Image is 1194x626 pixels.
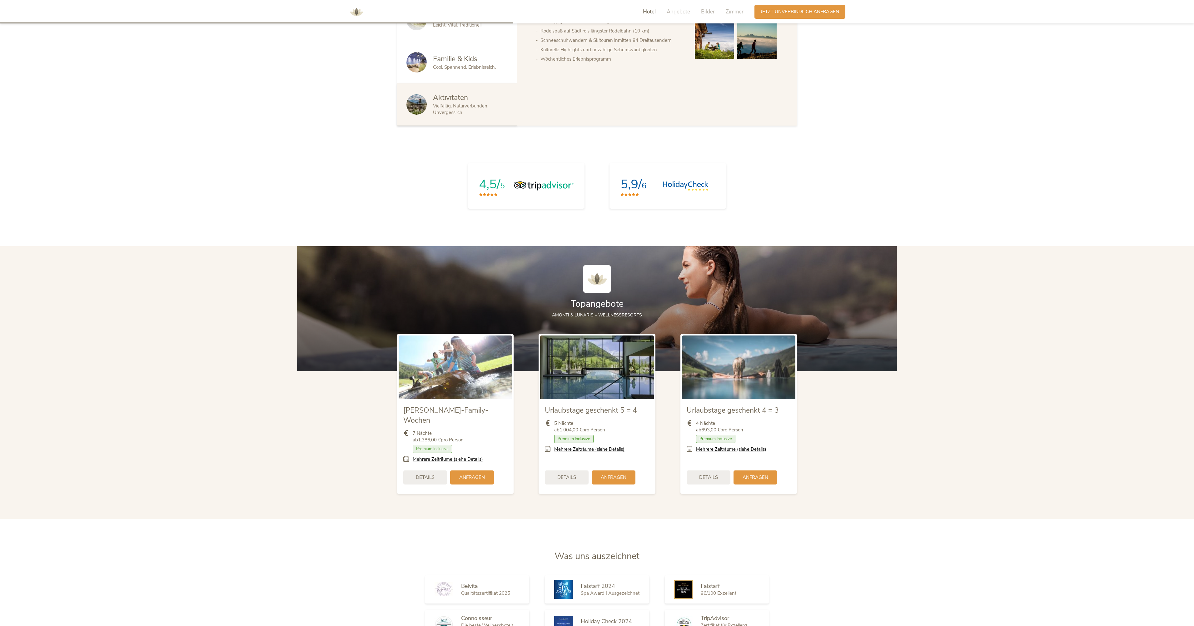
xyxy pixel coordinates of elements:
[540,26,682,36] li: Rodelspaß auf Südtirols längster Rodelbahn (10 km)
[674,580,693,599] img: Falstaff
[609,163,726,209] a: 5,9/6HolidayCheck
[433,93,468,102] span: Aktivitäten
[743,474,768,481] span: Anfragen
[701,582,720,590] span: Falstaff
[581,582,615,590] span: Falstaff 2024
[663,181,709,191] img: HolidayCheck
[540,54,682,64] li: Wöchentliches Erlebnisprogramm
[418,437,441,443] b: 1.386,00 €
[701,614,729,622] span: TripAdvisor
[699,474,718,481] span: Details
[571,298,624,310] span: Topangebote
[667,8,690,15] span: Angebote
[347,2,366,21] img: AMONTI & LUNARIS Wellnessresort
[554,435,594,443] span: Premium Inclusive
[540,36,682,45] li: Schneeschuhwandern & Skitouren inmitten 84 Dreitausendern
[643,8,656,15] span: Hotel
[560,427,582,433] b: 1.004,00 €
[461,582,478,590] span: Belvita
[540,335,654,399] img: Urlaubstage geschenkt 5 = 4
[433,22,482,28] span: Leicht. Vital. Traditionell.
[554,446,624,453] a: Mehrere Zeiträume (siehe Details)
[583,265,611,293] img: AMONTI & LUNARIS Wellnessresort
[642,181,646,191] span: 6
[601,474,626,481] span: Anfragen
[555,550,639,562] span: Was uns auszeichnet
[581,590,639,596] span: Spa Award I Ausgezeichnet
[540,45,682,54] li: Kulturelle Highlights und unzählige Sehenswürdigkeiten
[552,312,642,318] span: AMONTI & LUNARIS – Wellnessresorts
[413,456,483,463] a: Mehrere Zeiträume (siehe Details)
[479,176,500,193] span: 4,5/
[500,181,505,191] span: 5
[433,64,496,70] span: Cool. Spannend. Erlebnisreich.
[545,405,637,415] span: Urlaubstage geschenkt 5 = 4
[399,335,512,399] img: Sommer-Family-Wochen
[557,474,576,481] span: Details
[620,176,642,193] span: 5,9/
[701,8,715,15] span: Bilder
[726,8,744,15] span: Zimmer
[461,590,510,596] span: Qualitätszertifikat 2025
[696,420,743,433] span: 4 Nächte ab pro Person
[461,614,492,622] span: Connoisseur
[433,103,488,116] span: Vielfältig. Naturverbunden. Unvergesslich.
[581,618,632,625] span: Holiday Check 2024
[413,445,452,453] span: Premium Inclusive
[468,163,585,209] a: 4,5/5Tripadvisor
[435,582,453,596] img: Belvita
[696,435,735,443] span: Premium Inclusive
[682,335,795,399] img: Urlaubstage geschenkt 4 = 3
[459,474,485,481] span: Anfragen
[701,427,720,433] b: 693,00 €
[701,590,736,596] span: 96/100 Exzellent
[347,9,366,14] a: AMONTI & LUNARIS Wellnessresort
[433,54,477,64] span: Familie & Kids
[403,405,488,425] span: [PERSON_NAME]-Family-Wochen
[413,430,464,443] span: 7 Nächte ab pro Person
[554,420,605,433] span: 5 Nächte ab pro Person
[416,474,435,481] span: Details
[554,580,573,599] img: Falstaff 2024
[696,446,766,453] a: Mehrere Zeiträume (siehe Details)
[514,181,574,191] img: Tripadvisor
[687,405,779,415] span: Urlaubstage geschenkt 4 = 3
[761,8,839,15] span: Jetzt unverbindlich anfragen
